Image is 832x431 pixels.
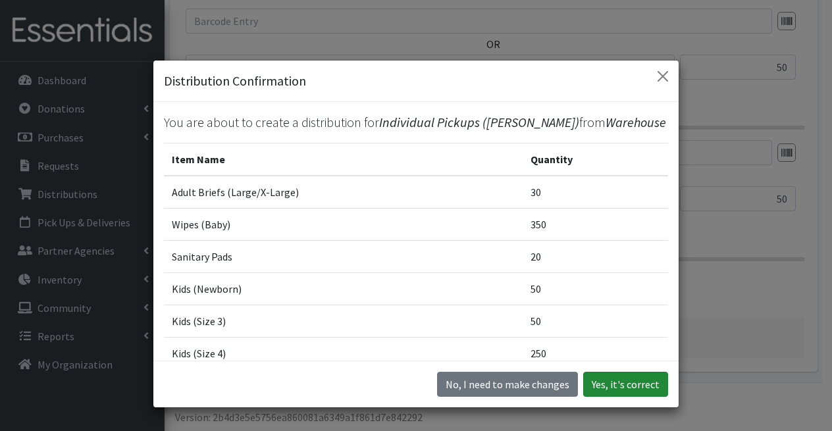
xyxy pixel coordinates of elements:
button: No I need to make changes [437,372,578,397]
td: Sanitary Pads [164,241,523,273]
td: 50 [523,273,668,305]
td: 20 [523,241,668,273]
h5: Distribution Confirmation [164,71,306,91]
th: Item Name [164,143,523,176]
span: Warehouse [606,114,666,130]
p: You are about to create a distribution for from [164,113,668,132]
span: Individual Pickups ([PERSON_NAME]) [379,114,579,130]
td: 30 [523,176,668,209]
th: Quantity [523,143,668,176]
button: Close [652,66,673,87]
td: Adult Briefs (Large/X-Large) [164,176,523,209]
td: Wipes (Baby) [164,209,523,241]
td: 250 [523,338,668,370]
td: 50 [523,305,668,338]
td: Kids (Newborn) [164,273,523,305]
button: Yes, it's correct [583,372,668,397]
td: Kids (Size 3) [164,305,523,338]
td: Kids (Size 4) [164,338,523,370]
td: 350 [523,209,668,241]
